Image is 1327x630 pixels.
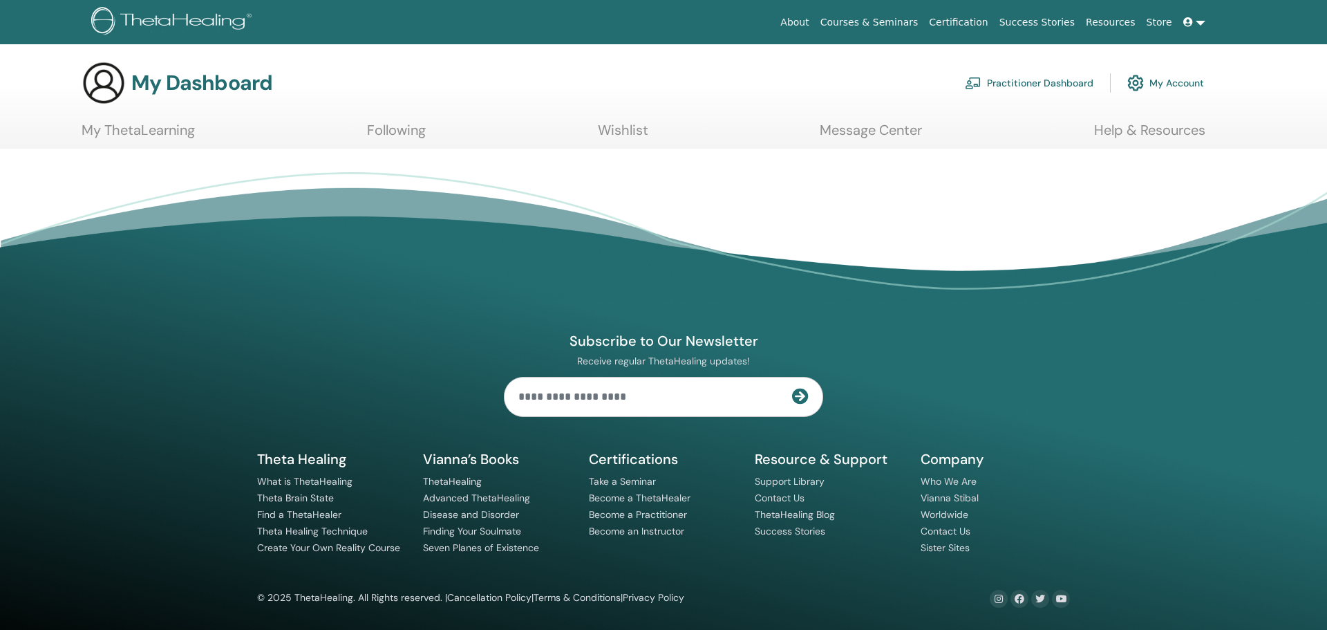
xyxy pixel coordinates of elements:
a: Become a Practitioner [589,508,687,521]
img: chalkboard-teacher.svg [965,77,981,89]
a: Vianna Stibal [921,492,979,504]
h5: Theta Healing [257,450,406,468]
a: Support Library [755,475,825,488]
h4: Subscribe to Our Newsletter [504,332,823,350]
a: My ThetaLearning [82,122,195,149]
h5: Resource & Support [755,450,904,468]
a: My Account [1127,68,1204,98]
a: Certification [923,10,993,35]
a: Become a ThetaHealer [589,492,690,504]
a: Privacy Policy [623,591,684,604]
a: ThetaHealing [423,475,482,488]
a: Contact Us [921,525,970,537]
a: Courses & Seminars [815,10,924,35]
a: Theta Healing Technique [257,525,368,537]
h5: Company [921,450,1070,468]
a: Seven Planes of Existence [423,541,539,554]
a: Create Your Own Reality Course [257,541,400,554]
a: Finding Your Soulmate [423,525,521,537]
a: Following [367,122,426,149]
a: Terms & Conditions [534,591,621,604]
h3: My Dashboard [131,71,272,95]
a: Help & Resources [1094,122,1205,149]
a: ThetaHealing Blog [755,508,835,521]
a: Theta Brain State [257,492,334,504]
a: Contact Us [755,492,804,504]
h5: Certifications [589,450,738,468]
a: Practitioner Dashboard [965,68,1093,98]
a: Cancellation Policy [447,591,531,604]
a: Find a ThetaHealer [257,508,341,521]
img: logo.png [91,7,256,38]
a: Become an Instructor [589,525,684,537]
a: Resources [1080,10,1141,35]
a: Sister Sites [921,541,970,554]
a: About [775,10,814,35]
h5: Vianna’s Books [423,450,572,468]
a: Disease and Disorder [423,508,519,521]
img: cog.svg [1127,71,1144,95]
a: Success Stories [755,525,825,537]
div: © 2025 ThetaHealing. All Rights reserved. | | | [257,590,684,606]
a: Message Center [820,122,922,149]
a: Advanced ThetaHealing [423,492,530,504]
a: Store [1141,10,1178,35]
a: Success Stories [994,10,1080,35]
img: generic-user-icon.jpg [82,61,126,105]
p: Receive regular ThetaHealing updates! [504,355,823,367]
a: Who We Are [921,475,977,488]
a: Wishlist [598,122,648,149]
a: What is ThetaHealing [257,475,352,488]
a: Worldwide [921,508,968,521]
a: Take a Seminar [589,475,656,488]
